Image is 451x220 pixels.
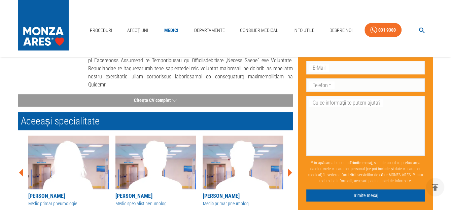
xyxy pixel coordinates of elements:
[115,192,196,200] div: [PERSON_NAME]
[291,24,317,37] a: Info Utile
[192,24,228,37] a: Departamente
[18,112,293,130] h2: Aceeași specialitate
[87,24,115,37] a: Proceduri
[28,136,109,207] a: [PERSON_NAME]Medic primar pneumologie
[378,26,396,34] div: 031 9300
[18,94,293,107] button: Citește CV complet
[306,157,425,186] p: Prin apăsarea butonului , sunt de acord cu prelucrarea datelor mele cu caracter personal (ce pot ...
[115,136,196,207] a: [PERSON_NAME]Medic specialist penumolog
[28,200,109,207] div: Medic primar pneumologie
[28,192,109,200] div: [PERSON_NAME]
[203,192,283,200] div: [PERSON_NAME]
[350,160,372,165] b: Trimite mesaj
[125,24,151,37] a: Afecțiuni
[203,200,283,207] div: Medic primar pneumolog
[237,24,281,37] a: Consilier Medical
[203,136,283,207] a: [PERSON_NAME]Medic primar pneumolog
[306,189,425,201] button: Trimite mesaj
[426,178,444,196] button: delete
[326,24,355,37] a: Despre Noi
[115,200,196,207] div: Medic specialist penumolog
[365,23,402,37] a: 031 9300
[160,24,182,37] a: Medici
